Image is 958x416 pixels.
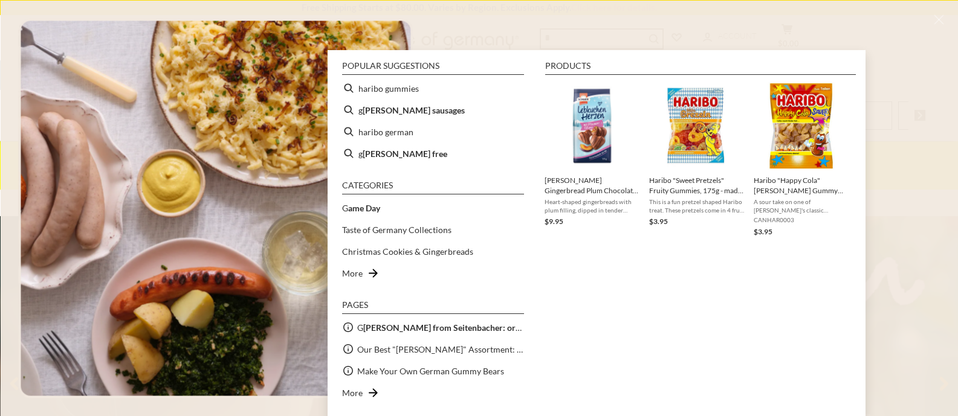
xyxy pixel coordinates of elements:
[545,175,639,196] span: [PERSON_NAME] Gingerbread Plum Chocolate Hearts , 175 g.
[337,382,529,403] li: More
[337,240,529,262] li: Christmas Cookies & Gingerbreads
[337,360,529,382] li: Make Your Own German Gummy Bears
[337,338,529,360] li: Our Best "[PERSON_NAME]" Assortment: 33 Choices For The Grillabend
[545,197,639,214] span: Heart-shaped gingerbreads with plum filling, dipped in tender bittersweet chocolate. Perfect to w...
[545,62,856,75] li: Products
[540,77,644,243] li: Schulte Gingerbread Plum Chocolate Hearts , 175 g.
[754,227,772,236] span: $3.95
[342,301,524,314] li: Pages
[342,245,473,258] a: Christmas Cookies & Gingerbreads
[545,217,563,226] span: $9.95
[337,142,529,164] li: gluten free
[754,216,849,224] span: CANHAR0003
[337,77,529,99] li: haribo gummies
[644,77,749,243] li: Haribo "Sweet Pretzels" Fruity Gummies, 175g - made in Germany, 175 g
[363,147,447,161] b: [PERSON_NAME] free
[754,197,849,214] span: A sour take on one of [PERSON_NAME]'s classic creations, these delicious sour gummy candies are s...
[337,197,529,219] li: Game Day
[357,321,524,334] span: G
[337,219,529,240] li: Taste of Germany Collections
[548,82,636,170] img: Schulte Gingerbread Plum Chocolate Hearts
[363,322,639,333] b: [PERSON_NAME] from Seitenbacher: organic and natural food at its best.
[649,217,668,226] span: $3.95
[348,203,380,213] b: ame Day
[342,201,380,215] a: Game Day
[649,197,744,214] span: This is a fun pretzel shaped Haribo treat. These pretzels come in 4 fruit flavors - cherry, orang...
[337,262,529,284] li: More
[649,82,744,238] a: Haribo Suse BrezelnHaribo "Sweet Pretzels" Fruity Gummies, 175g - made in [GEOGRAPHIC_DATA], 175 ...
[342,223,451,237] a: Taste of Germany Collections
[649,175,744,196] span: Haribo "Sweet Pretzels" Fruity Gummies, 175g - made in [GEOGRAPHIC_DATA], 175 g
[545,82,639,238] a: Schulte Gingerbread Plum Chocolate Hearts[PERSON_NAME] Gingerbread Plum Chocolate Hearts , 175 g....
[337,99,529,121] li: german sausages
[342,181,524,194] li: Categories
[357,364,504,378] a: Make Your Own German Gummy Bears
[653,82,740,170] img: Haribo Suse Brezeln
[357,321,524,334] a: G[PERSON_NAME] from Seitenbacher: organic and natural food at its best.
[363,103,465,117] b: [PERSON_NAME] sausages
[357,342,524,356] a: Our Best "[PERSON_NAME]" Assortment: 33 Choices For The Grillabend
[337,121,529,142] li: haribo german
[749,77,853,243] li: Haribo "Happy Cola" Sauer Gummy Candy, 175 g - made in Germany
[337,316,529,338] li: G[PERSON_NAME] from Seitenbacher: organic and natural food at its best.
[754,82,849,238] a: Haribo "Happy Cola" [PERSON_NAME] Gummy Candy, 175 g - made in [GEOGRAPHIC_DATA]A sour take on on...
[754,175,849,196] span: Haribo "Happy Cola" [PERSON_NAME] Gummy Candy, 175 g - made in [GEOGRAPHIC_DATA]
[342,62,524,75] li: Popular suggestions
